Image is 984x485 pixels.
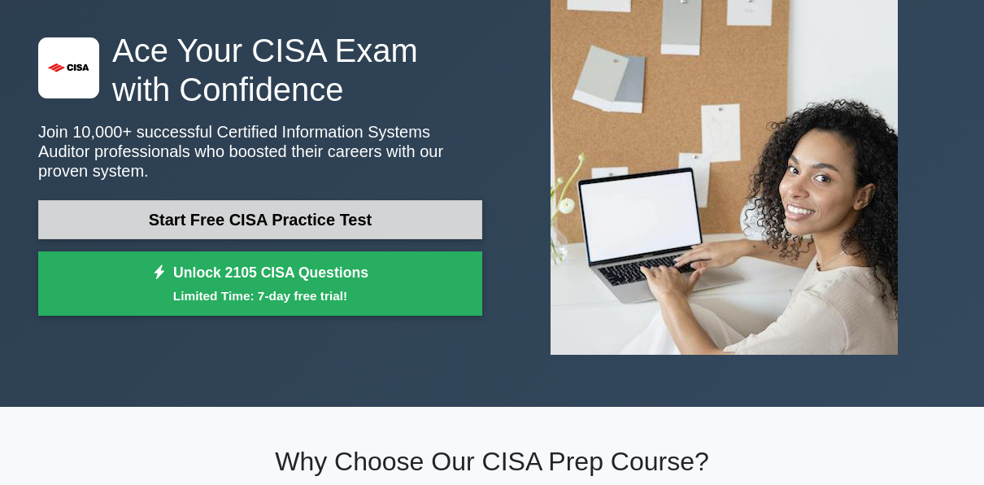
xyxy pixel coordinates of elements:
h1: Ace Your CISA Exam with Confidence [38,31,482,109]
small: Limited Time: 7-day free trial! [59,286,462,305]
p: Join 10,000+ successful Certified Information Systems Auditor professionals who boosted their car... [38,122,482,181]
h2: Why Choose Our CISA Prep Course? [38,446,946,477]
a: Unlock 2105 CISA QuestionsLimited Time: 7-day free trial! [38,251,482,317]
a: Start Free CISA Practice Test [38,200,482,239]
